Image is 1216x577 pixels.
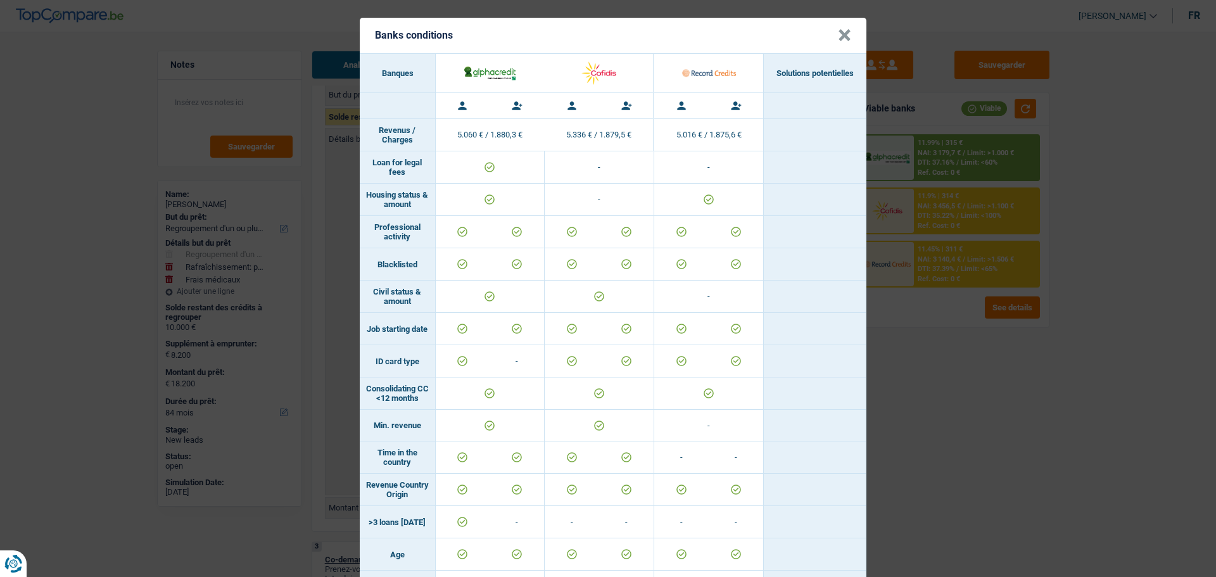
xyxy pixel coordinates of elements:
td: - [654,410,764,441]
td: Professional activity [360,216,436,248]
td: - [545,151,654,184]
td: - [545,184,654,216]
td: - [490,506,544,538]
td: - [490,345,544,377]
td: 5.336 € / 1.879,5 € [545,119,654,151]
td: Housing status & amount [360,184,436,216]
td: ID card type [360,345,436,377]
td: Revenue Country Origin [360,474,436,506]
td: - [654,151,764,184]
td: - [545,506,599,538]
td: - [599,506,654,538]
button: Close [838,29,851,42]
img: Cofidis [572,60,626,87]
th: Banques [360,54,436,93]
td: Time in the country [360,441,436,474]
td: - [654,281,764,313]
td: Loan for legal fees [360,151,436,184]
h5: Banks conditions [375,29,453,41]
td: - [654,506,709,538]
td: Min. revenue [360,410,436,441]
td: Civil status & amount [360,281,436,313]
td: - [709,506,763,538]
td: Age [360,538,436,571]
td: Job starting date [360,313,436,345]
td: - [709,441,763,473]
td: Consolidating CC <12 months [360,377,436,410]
td: Revenus / Charges [360,119,436,151]
th: Solutions potentielles [764,54,866,93]
td: >3 loans [DATE] [360,506,436,538]
img: Record Credits [681,60,735,87]
td: Blacklisted [360,248,436,281]
img: AlphaCredit [463,65,517,81]
td: 5.060 € / 1.880,3 € [436,119,545,151]
td: 5.016 € / 1.875,6 € [654,119,764,151]
td: - [654,441,709,473]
